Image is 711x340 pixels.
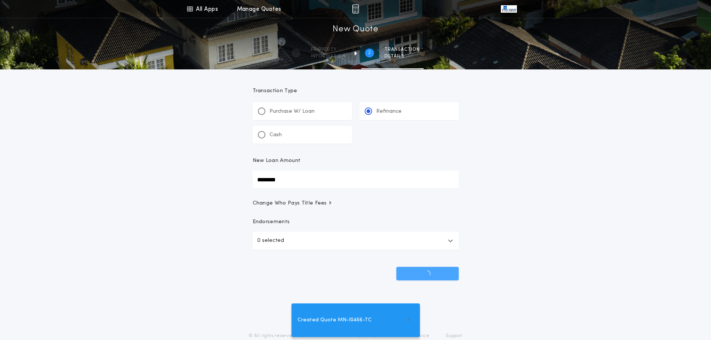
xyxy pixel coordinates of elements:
[311,47,346,53] span: Property
[352,4,359,13] img: img
[384,47,420,53] span: Transaction
[253,232,459,250] button: 0 selected
[253,200,333,207] span: Change Who Pays Title Fees
[333,24,378,35] h1: New Quote
[253,157,301,165] p: New Loan Amount
[253,87,459,95] p: Transaction Type
[376,108,402,115] p: Refinance
[257,236,284,245] p: 0 selected
[501,5,517,13] img: vs-icon
[368,50,371,56] h2: 2
[253,171,459,188] input: New Loan Amount
[253,200,459,207] button: Change Who Pays Title Fees
[384,53,420,59] span: details
[311,53,346,59] span: information
[269,131,282,139] p: Cash
[297,316,372,324] span: Created Quote MN-10466-TC
[269,108,315,115] p: Purchase W/ Loan
[253,218,459,226] p: Endorsements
